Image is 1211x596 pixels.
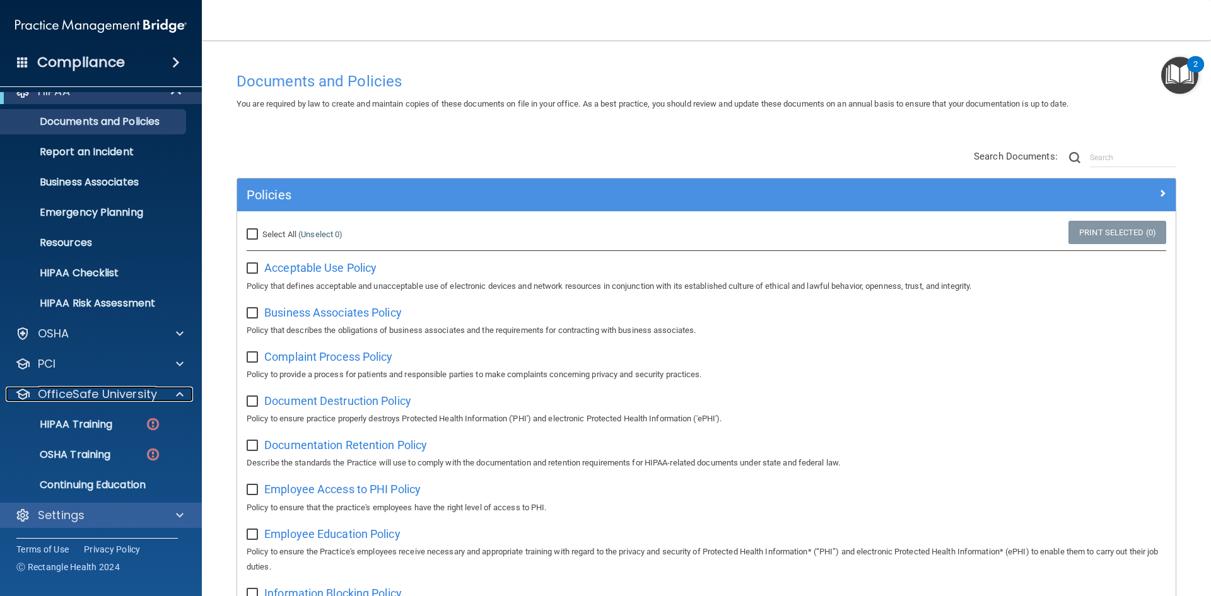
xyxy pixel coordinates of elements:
span: You are required by law to create and maintain copies of these documents on file in your office. ... [237,99,1068,108]
p: PCI [38,356,56,371]
span: Documentation Retention Policy [264,438,427,452]
a: OfficeSafe University [15,387,184,402]
input: Select All (Unselect 0) [247,230,261,240]
p: Business Associates [8,176,180,189]
p: Emergency Planning [8,206,180,219]
a: (Unselect 0) [298,230,342,239]
img: ic-search.3b580494.png [1069,152,1080,163]
p: HIPAA Checklist [8,267,180,279]
p: Resources [8,237,180,249]
p: OfficeSafe University [38,387,157,402]
p: Report an Incident [8,146,180,158]
p: Settings [38,508,85,523]
a: OSHA [15,326,184,341]
h5: Policies [247,188,932,202]
span: Search Documents: [974,151,1058,162]
a: PCI [15,356,184,371]
a: Privacy Policy [84,543,141,556]
a: Settings [15,508,184,523]
span: Business Associates Policy [264,306,402,319]
p: Policy to provide a process for patients and responsible parties to make complaints concerning pr... [247,367,1166,382]
p: Policy to ensure the Practice's employees receive necessary and appropriate training with regard ... [247,544,1166,575]
a: Terms of Use [16,543,69,556]
p: Policy that defines acceptable and unacceptable use of electronic devices and network resources i... [247,279,1166,294]
p: OSHA [38,326,69,341]
p: Describe the standards the Practice will use to comply with the documentation and retention requi... [247,455,1166,470]
img: PMB logo [15,13,187,38]
span: Acceptable Use Policy [264,261,377,274]
h4: Compliance [37,54,125,71]
img: danger-circle.6113f641.png [145,416,161,432]
span: Select All [262,230,296,239]
button: Open Resource Center, 2 new notifications [1161,57,1198,94]
p: Policy that describes the obligations of business associates and the requirements for contracting... [247,323,1166,338]
input: Search [1090,148,1176,167]
span: Employee Education Policy [264,527,401,540]
span: Document Destruction Policy [264,394,411,407]
p: Documents and Policies [8,115,180,128]
p: HIPAA Training [8,418,112,431]
a: Print Selected (0) [1068,221,1166,244]
h4: Documents and Policies [237,73,1176,90]
span: Ⓒ Rectangle Health 2024 [16,561,120,573]
span: Employee Access to PHI Policy [264,482,421,496]
div: 2 [1193,64,1198,81]
a: Policies [247,185,1166,205]
span: Complaint Process Policy [264,350,392,363]
iframe: Drift Widget Chat Controller [1148,509,1196,557]
p: HIPAA Risk Assessment [8,297,180,310]
p: Continuing Education [8,479,180,491]
img: danger-circle.6113f641.png [145,447,161,462]
p: Policy to ensure that the practice's employees have the right level of access to PHI. [247,500,1166,515]
p: OSHA Training [8,448,110,461]
p: Policy to ensure practice properly destroys Protected Health Information ('PHI') and electronic P... [247,411,1166,426]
